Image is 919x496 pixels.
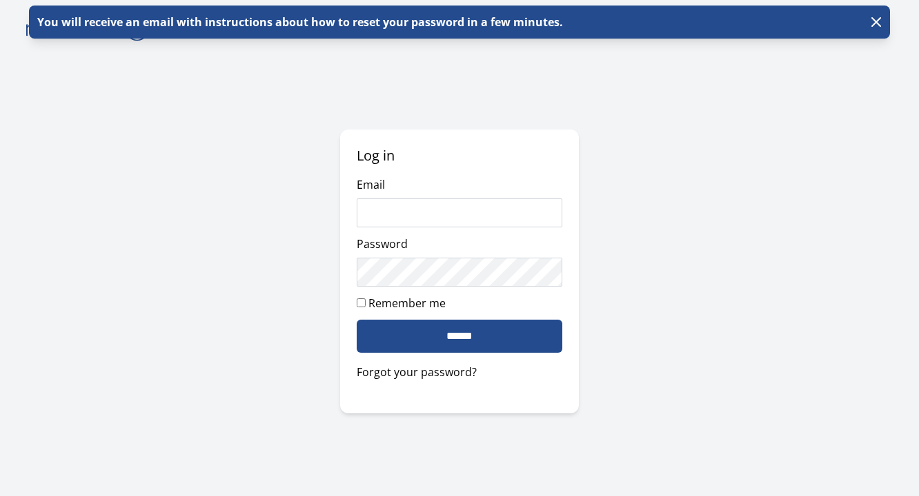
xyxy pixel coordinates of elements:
[357,146,563,165] h2: Log in
[357,364,563,380] a: Forgot your password?
[357,236,408,251] label: Password
[368,296,446,311] label: Remember me
[34,14,563,30] p: You will receive an email with instructions about how to reset your password in a few minutes.
[357,177,385,192] label: Email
